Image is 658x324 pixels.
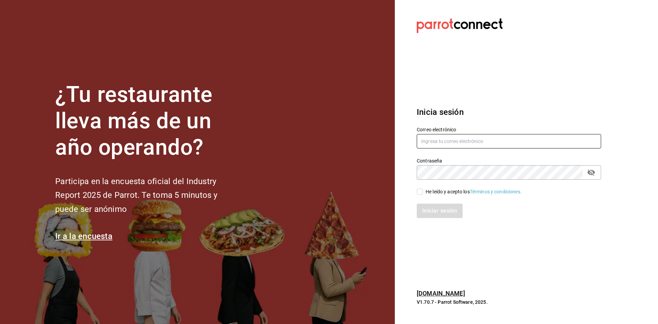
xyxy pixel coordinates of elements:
[470,189,522,194] a: Términos y condiciones.
[417,158,601,163] label: Contraseña
[417,290,465,297] a: [DOMAIN_NAME]
[417,127,601,132] label: Correo electrónico
[55,82,240,160] h1: ¿Tu restaurante lleva más de un año operando?
[55,175,240,216] h2: Participa en la encuesta oficial del Industry Report 2025 de Parrot. Te toma 5 minutos y puede se...
[426,188,522,195] div: He leído y acepto los
[585,167,597,178] button: passwordField
[417,134,601,148] input: Ingresa tu correo electrónico
[55,231,112,241] a: Ir a la encuesta
[417,299,601,305] p: V1.70.7 - Parrot Software, 2025.
[417,106,601,118] h3: Inicia sesión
